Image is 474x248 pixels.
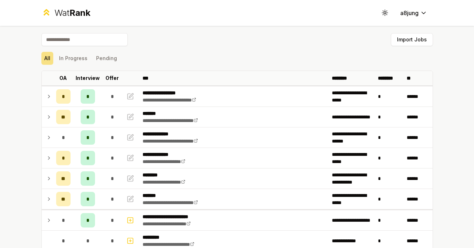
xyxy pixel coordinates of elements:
p: Offer [105,75,119,82]
span: a8jung [400,9,419,17]
p: OA [59,75,67,82]
button: Pending [93,52,120,65]
button: All [41,52,53,65]
div: Wat [54,7,90,19]
button: Import Jobs [391,33,433,46]
button: In Progress [56,52,90,65]
button: a8jung [394,6,433,19]
a: WatRank [41,7,91,19]
span: Rank [69,8,90,18]
p: Interview [76,75,100,82]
